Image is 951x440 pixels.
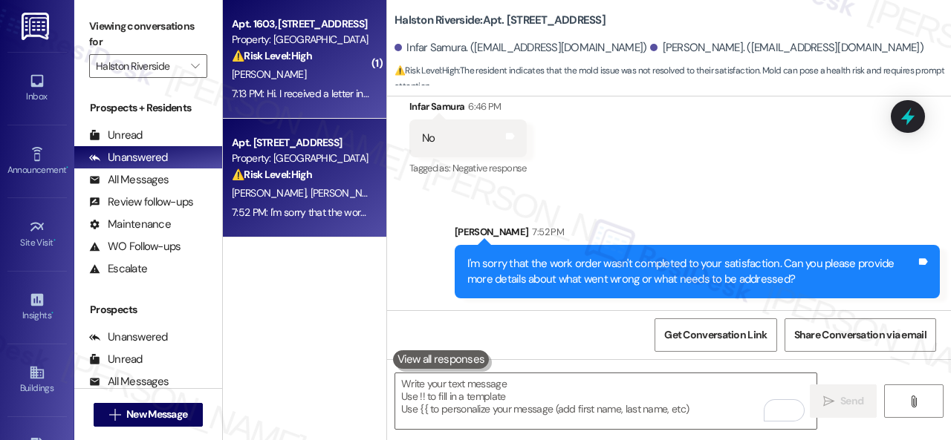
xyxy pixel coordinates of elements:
[89,374,169,390] div: All Messages
[7,287,67,327] a: Insights •
[109,409,120,421] i: 
[89,261,147,277] div: Escalate
[409,99,527,119] div: Infar Samura
[311,186,385,200] span: [PERSON_NAME]
[232,32,369,47] div: Property: [GEOGRAPHIC_DATA]
[89,172,169,188] div: All Messages
[395,63,951,95] span: : The resident indicates that the mold issue was not resolved to their satisfaction. Mold can pos...
[395,40,646,56] div: Infar Samura. ([EMAIL_ADDRESS][DOMAIN_NAME])
[395,65,458,76] strong: ⚠️ Risk Level: High
[785,318,936,352] button: Share Conversation via email
[232,135,369,151] div: Apt. [STREET_ADDRESS]
[395,13,606,28] b: Halston Riverside: Apt. [STREET_ADDRESS]
[794,327,926,343] span: Share Conversation via email
[94,403,204,427] button: New Message
[452,162,527,174] span: Negative response
[655,318,776,352] button: Get Conversation Link
[409,157,527,179] div: Tagged as:
[232,49,312,62] strong: ⚠️ Risk Level: High
[422,131,435,146] div: No
[650,40,924,56] div: [PERSON_NAME]. ([EMAIL_ADDRESS][DOMAIN_NAME])
[89,329,168,345] div: Unanswered
[7,360,67,400] a: Buildings
[89,217,171,232] div: Maintenance
[89,15,207,54] label: Viewing conversations for
[53,235,56,246] span: •
[126,407,187,422] span: New Message
[232,186,311,200] span: [PERSON_NAME]
[89,128,143,143] div: Unread
[464,99,501,114] div: 6:46 PM
[66,162,68,173] span: •
[89,150,168,165] div: Unanswered
[810,384,877,418] button: Send
[51,308,53,318] span: •
[232,151,369,166] div: Property: [GEOGRAPHIC_DATA]
[823,395,834,407] i: 
[74,302,222,318] div: Prospects
[89,194,193,210] div: Review follow-ups
[96,54,184,78] input: All communities
[395,373,817,429] textarea: To enrich screen reader interactions, please activate Accessibility in Grammarly extension settings
[89,352,143,367] div: Unread
[89,239,181,255] div: WO Follow-ups
[455,224,940,245] div: [PERSON_NAME]
[232,68,306,81] span: [PERSON_NAME]
[232,168,312,181] strong: ⚠️ Risk Level: High
[467,256,916,288] div: I'm sorry that the work order wasn't completed to your satisfaction. Can you please provide more ...
[664,327,767,343] span: Get Conversation Link
[191,60,199,72] i: 
[74,100,222,116] div: Prospects + Residents
[22,13,52,40] img: ResiDesk Logo
[528,224,563,240] div: 7:52 PM
[7,214,67,255] a: Site Visit •
[232,16,369,32] div: Apt. 1603, [STREET_ADDRESS]
[840,393,863,409] span: Send
[908,395,919,407] i: 
[7,68,67,108] a: Inbox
